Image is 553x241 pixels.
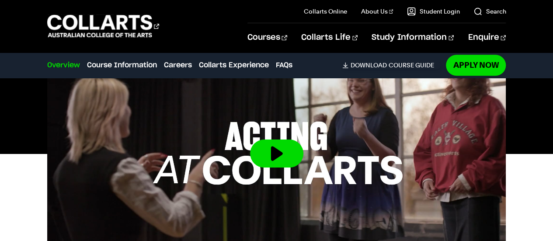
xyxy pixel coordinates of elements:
[47,60,80,70] a: Overview
[276,60,292,70] a: FAQs
[164,60,192,70] a: Careers
[407,7,459,16] a: Student Login
[372,23,454,52] a: Study Information
[87,60,157,70] a: Course Information
[304,7,347,16] a: Collarts Online
[199,60,269,70] a: Collarts Experience
[342,61,441,69] a: DownloadCourse Guide
[473,7,506,16] a: Search
[468,23,506,52] a: Enquire
[247,23,287,52] a: Courses
[446,55,506,75] a: Apply Now
[301,23,358,52] a: Collarts Life
[47,14,159,38] div: Go to homepage
[350,61,386,69] span: Download
[361,7,393,16] a: About Us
